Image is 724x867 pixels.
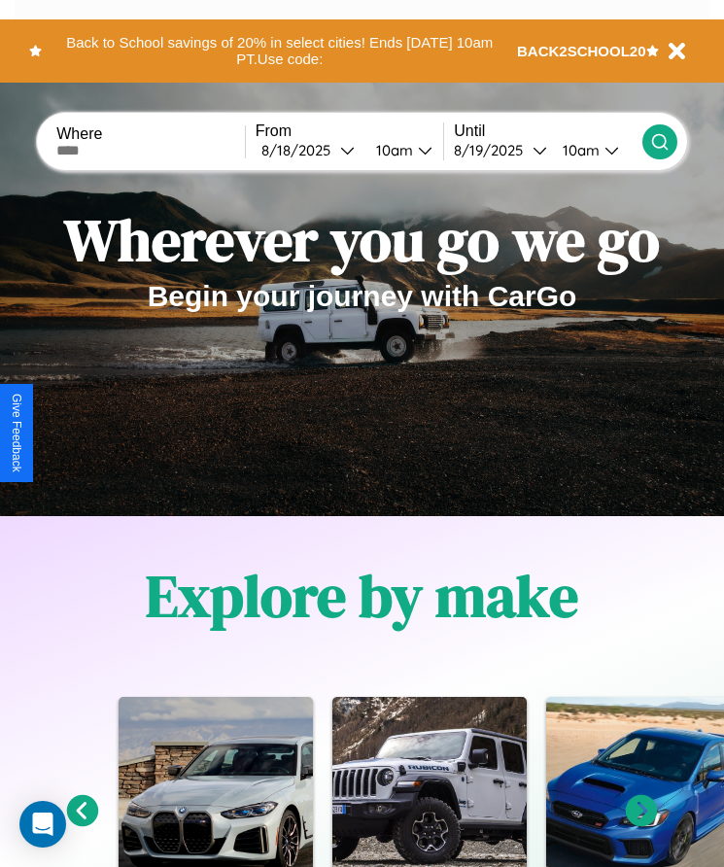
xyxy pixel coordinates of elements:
[261,141,340,159] div: 8 / 18 / 2025
[256,122,444,140] label: From
[361,140,444,160] button: 10am
[19,801,66,848] div: Open Intercom Messenger
[10,394,23,472] div: Give Feedback
[56,125,245,143] label: Where
[366,141,418,159] div: 10am
[454,122,642,140] label: Until
[553,141,604,159] div: 10am
[146,556,578,636] h1: Explore by make
[454,141,533,159] div: 8 / 19 / 2025
[42,29,517,73] button: Back to School savings of 20% in select cities! Ends [DATE] 10am PT.Use code:
[256,140,361,160] button: 8/18/2025
[517,43,646,59] b: BACK2SCHOOL20
[547,140,642,160] button: 10am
